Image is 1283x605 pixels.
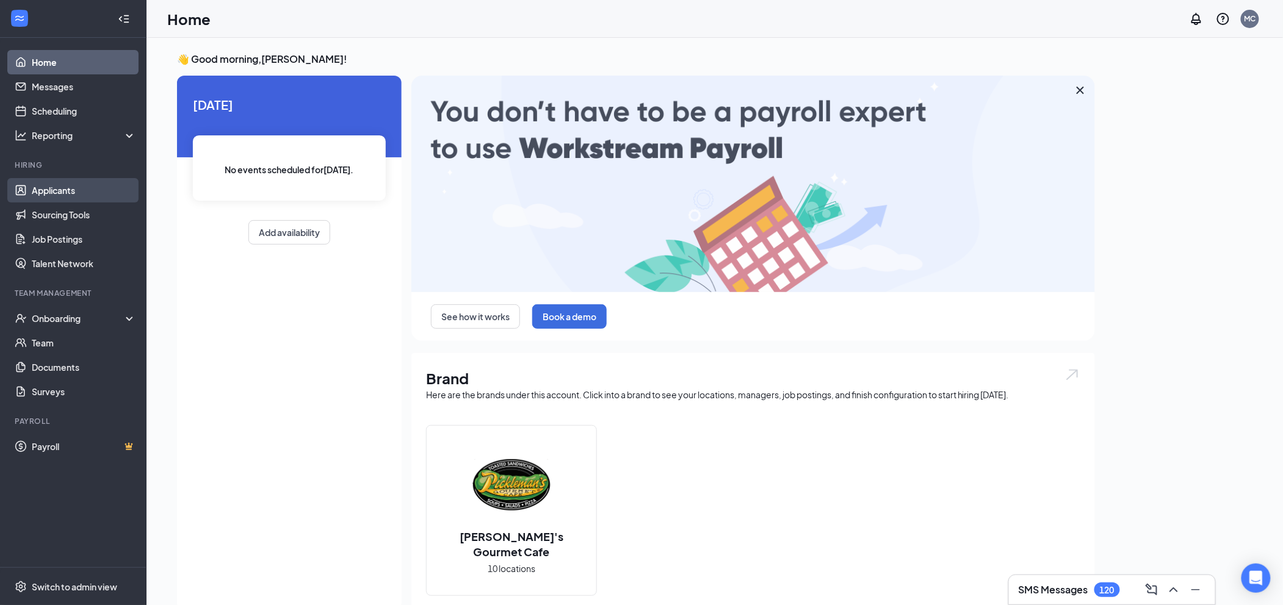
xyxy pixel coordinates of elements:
[32,331,136,355] a: Team
[32,178,136,202] a: Applicants
[32,129,137,141] div: Reporting
[426,388,1080,401] div: Here are the brands under this account. Click into a brand to see your locations, managers, job p...
[177,52,1095,66] h3: 👋 Good morning, [PERSON_NAME] !
[1188,582,1203,597] svg: Minimize
[1166,582,1181,597] svg: ChevronUp
[1216,12,1231,26] svg: QuestionInfo
[15,288,134,298] div: Team Management
[1186,580,1205,600] button: Minimize
[15,581,27,593] svg: Settings
[32,379,136,404] a: Surveys
[32,74,136,99] a: Messages
[13,12,26,24] svg: WorkstreamLogo
[1073,83,1088,98] svg: Cross
[32,99,136,123] a: Scheduling
[472,446,551,524] img: Pickleman's Gourmet Cafe
[427,529,596,559] h2: [PERSON_NAME]'s Gourmet Cafe
[15,416,134,426] div: Payroll
[15,312,27,324] svg: UserCheck
[15,129,27,141] svg: Analysis
[1241,564,1271,593] div: Open Intercom Messenger
[1189,12,1204,26] svg: Notifications
[32,434,136,459] a: PayrollCrown
[1142,580,1162,600] button: ComposeMessage
[167,9,211,29] h1: Home
[1144,582,1159,597] svg: ComposeMessage
[32,50,136,74] a: Home
[426,368,1080,388] h1: Brand
[1164,580,1184,600] button: ChevronUp
[1064,368,1080,382] img: open.6027fd2a22e1237b5b06.svg
[32,227,136,251] a: Job Postings
[118,13,130,25] svg: Collapse
[225,163,354,176] span: No events scheduled for [DATE] .
[1245,13,1256,24] div: MC
[32,251,136,276] a: Talent Network
[532,304,607,329] button: Book a demo
[1100,585,1115,595] div: 120
[193,95,386,114] span: [DATE]
[248,220,330,245] button: Add availability
[488,562,535,575] span: 10 locations
[431,304,520,329] button: See how it works
[32,581,117,593] div: Switch to admin view
[1019,583,1088,596] h3: SMS Messages
[32,312,126,324] div: Onboarding
[15,160,134,170] div: Hiring
[32,202,136,227] a: Sourcing Tools
[411,76,1095,292] img: payroll-large.gif
[32,355,136,379] a: Documents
